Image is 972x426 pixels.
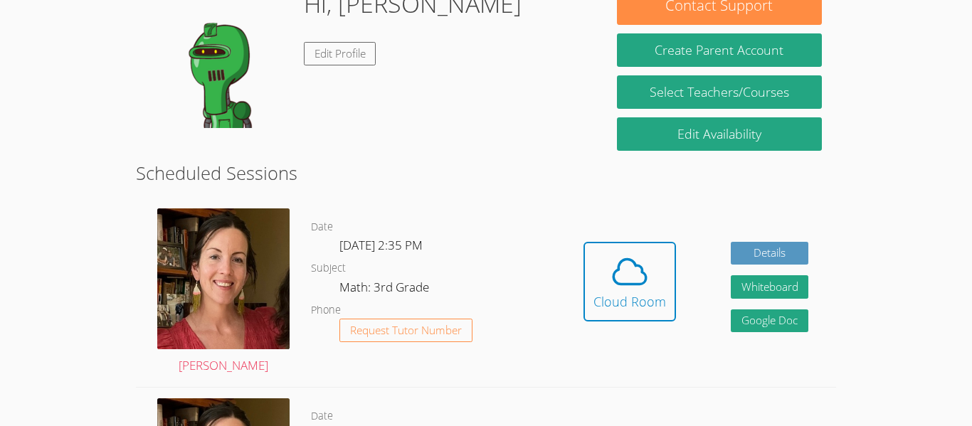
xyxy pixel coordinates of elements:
a: Google Doc [731,309,809,333]
span: Request Tutor Number [350,325,462,336]
button: Request Tutor Number [339,319,472,342]
button: Whiteboard [731,275,809,299]
a: Edit Availability [617,117,822,151]
img: IMG_4957.jpeg [157,208,290,349]
a: Edit Profile [304,42,376,65]
div: Cloud Room [593,292,666,311]
a: Select Teachers/Courses [617,75,822,109]
span: [DATE] 2:35 PM [339,237,423,253]
a: Details [731,242,809,265]
dt: Phone [311,302,341,319]
dd: Math: 3rd Grade [339,277,432,302]
h2: Scheduled Sessions [136,159,836,186]
a: [PERSON_NAME] [157,208,290,376]
button: Cloud Room [583,242,676,321]
dt: Date [311,218,333,236]
dt: Date [311,408,333,425]
dt: Subject [311,260,346,277]
button: Create Parent Account [617,33,822,67]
